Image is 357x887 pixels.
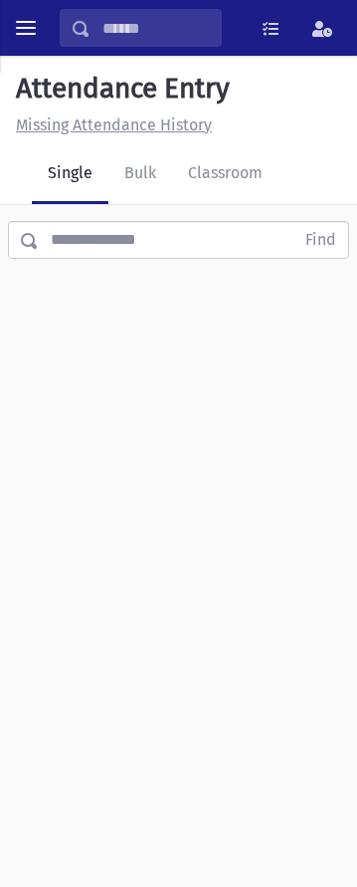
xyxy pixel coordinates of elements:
input: Search [90,9,221,47]
a: Missing Attendance History [16,115,212,134]
a: Single [32,145,108,204]
a: Classroom [172,145,278,204]
h5: Attendance Entry [16,72,230,106]
button: toggle menu [8,10,44,46]
a: Bulk [108,145,172,204]
button: Find [293,222,348,258]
